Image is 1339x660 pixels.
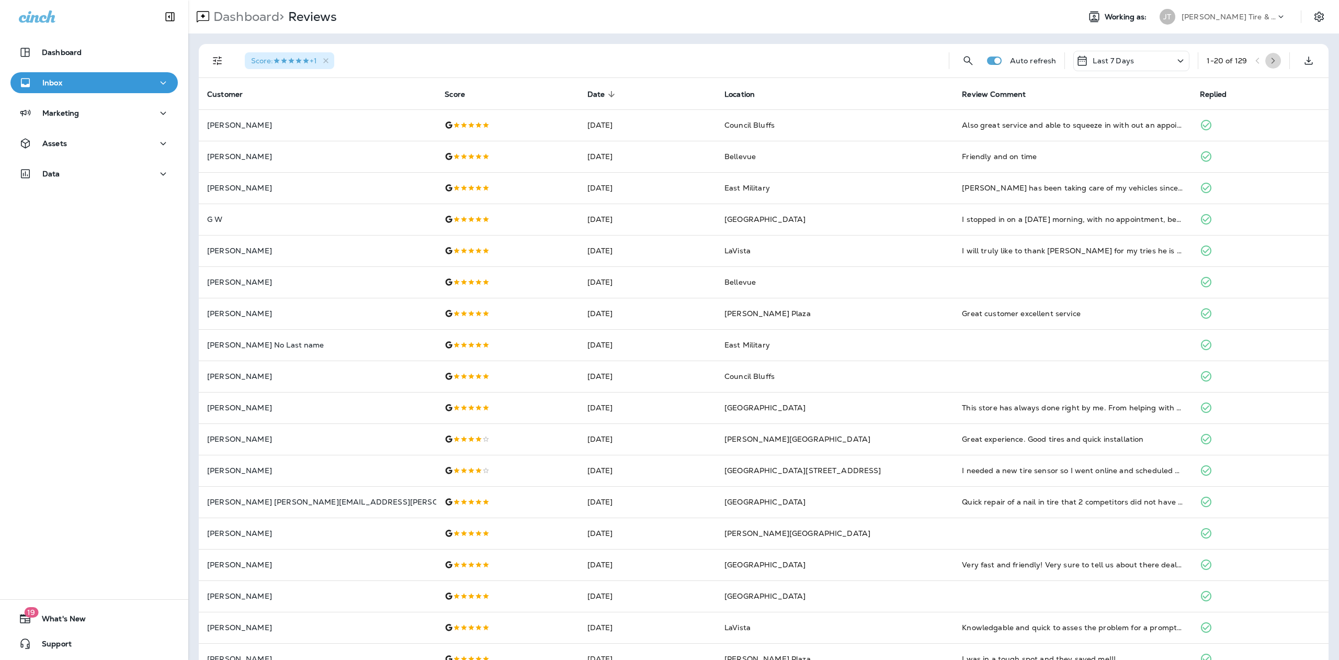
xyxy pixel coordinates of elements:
td: [DATE] [579,361,716,392]
p: Dashboard > [209,9,284,25]
td: [DATE] [579,518,716,549]
span: [GEOGRAPHIC_DATA] [724,403,805,412]
span: Bellevue [724,277,756,287]
td: [DATE] [579,423,716,455]
span: [PERSON_NAME][GEOGRAPHIC_DATA] [724,434,870,444]
span: LaVista [724,246,751,255]
div: I will truly like to thank Austin for my tries he is such a awesome person I will recommend go an... [962,245,1183,256]
span: Score : +1 [251,56,317,65]
div: Great experience. Good tires and quick installation [962,434,1183,444]
p: Dashboard [42,48,82,57]
span: Location [724,90,755,99]
button: Settings [1310,7,1329,26]
p: [PERSON_NAME] [207,623,428,632]
button: Dashboard [10,42,178,63]
p: [PERSON_NAME] [207,435,428,443]
span: LaVista [724,623,751,632]
td: [DATE] [579,266,716,298]
div: Knowledgable and quick to asses the problem for a prompt replacement tire [962,622,1183,633]
span: Review Comment [962,90,1026,99]
p: Inbox [42,79,62,87]
span: [GEOGRAPHIC_DATA] [724,215,805,224]
span: East Military [724,340,770,350]
span: Customer [207,90,243,99]
td: [DATE] [579,298,716,329]
div: I stopped in on a Monday morning, with no appointment, because of a nail in my tire. They had it ... [962,214,1183,225]
div: Quick repair of a nail in tire that 2 competitors did not have time for [962,497,1183,507]
p: G W [207,215,428,223]
td: [DATE] [579,455,716,486]
span: Customer [207,90,256,99]
td: [DATE] [579,580,716,612]
button: Assets [10,133,178,154]
button: Support [10,633,178,654]
td: [DATE] [579,329,716,361]
span: [GEOGRAPHIC_DATA] [724,591,805,601]
span: Location [724,90,768,99]
div: I needed a new tire sensor so I went online and scheduled an appointment for right after work. Th... [962,465,1183,476]
p: [PERSON_NAME] [PERSON_NAME][EMAIL_ADDRESS][PERSON_NAME][DOMAIN_NAME] [207,498,428,506]
span: [PERSON_NAME][GEOGRAPHIC_DATA] [724,529,870,538]
button: Export as CSV [1298,50,1319,71]
button: Data [10,163,178,184]
td: [DATE] [579,612,716,643]
button: Collapse Sidebar [155,6,185,27]
p: [PERSON_NAME] [207,561,428,569]
td: [DATE] [579,109,716,141]
span: Support [31,640,72,652]
span: Replied [1200,90,1227,99]
p: [PERSON_NAME] [207,404,428,412]
span: [GEOGRAPHIC_DATA] [724,560,805,569]
span: Bellevue [724,152,756,161]
p: [PERSON_NAME] No Last name [207,341,428,349]
span: 19 [24,607,38,618]
span: Council Bluffs [724,120,775,130]
td: [DATE] [579,235,716,266]
p: Data [42,170,60,178]
p: [PERSON_NAME] [207,121,428,129]
span: Score [445,90,479,99]
span: Working as: [1105,13,1149,21]
span: Score [445,90,465,99]
div: Friendly and on time [962,151,1183,162]
span: [GEOGRAPHIC_DATA][STREET_ADDRESS] [724,466,881,475]
span: [PERSON_NAME] Plaza [724,309,811,318]
p: [PERSON_NAME] [207,247,428,255]
button: Inbox [10,72,178,93]
td: [DATE] [579,204,716,235]
td: [DATE] [579,172,716,204]
div: Great customer excellent service [962,308,1183,319]
span: Replied [1200,90,1241,99]
p: [PERSON_NAME] [207,309,428,318]
p: Reviews [284,9,337,25]
div: Jensen has been taking care of my vehicles since they opened this location. They are always court... [962,183,1183,193]
div: 1 - 20 of 129 [1207,57,1247,65]
span: Date [587,90,605,99]
p: [PERSON_NAME] [207,529,428,538]
p: [PERSON_NAME] [207,592,428,600]
p: Last 7 Days [1093,57,1134,65]
span: [GEOGRAPHIC_DATA] [724,497,805,507]
td: [DATE] [579,549,716,580]
button: Marketing [10,103,178,124]
button: Search Reviews [958,50,979,71]
p: [PERSON_NAME] [207,466,428,475]
p: [PERSON_NAME] [207,184,428,192]
td: [DATE] [579,392,716,423]
div: Also great service and able to squeeze in with out an appointment. Don't take my car anywhere else. [962,120,1183,130]
p: [PERSON_NAME] [207,372,428,381]
div: This store has always done right by me. From helping with my trailer tires, to matching tire pric... [962,402,1183,413]
p: Assets [42,139,67,148]
span: Date [587,90,619,99]
div: JT [1160,9,1175,25]
td: [DATE] [579,141,716,172]
div: Very fast and friendly! Very sure to tell us about there deals! Was recommended by a friend! Defi... [962,560,1183,570]
span: Council Bluffs [724,372,775,381]
div: Score:5 Stars+1 [245,52,334,69]
p: Auto refresh [1010,57,1057,65]
span: What's New [31,614,86,627]
p: Marketing [42,109,79,117]
p: [PERSON_NAME] [207,152,428,161]
button: Filters [207,50,228,71]
span: East Military [724,183,770,193]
